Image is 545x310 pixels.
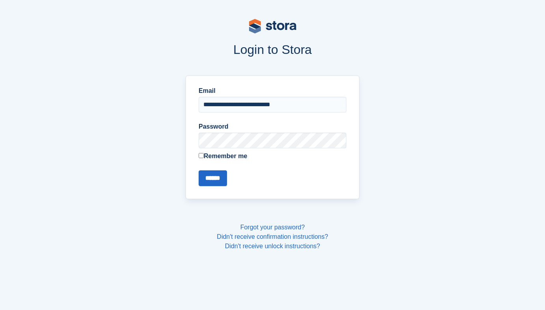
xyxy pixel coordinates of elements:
a: Didn't receive unlock instructions? [225,243,320,249]
label: Email [199,86,346,96]
label: Remember me [199,151,346,161]
a: Forgot your password? [240,224,305,231]
img: stora-logo-53a41332b3708ae10de48c4981b4e9114cc0af31d8433b30ea865607fb682f29.svg [249,19,296,33]
label: Password [199,122,346,131]
a: Didn't receive confirmation instructions? [217,233,328,240]
h1: Login to Stora [58,42,488,57]
input: Remember me [199,153,204,158]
